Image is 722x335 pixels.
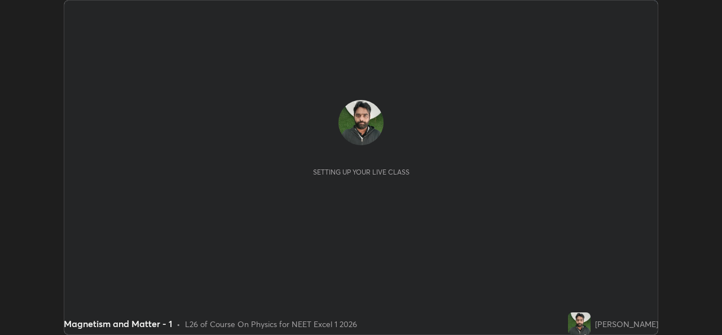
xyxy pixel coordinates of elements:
div: Setting up your live class [313,168,410,176]
div: L26 of Course On Physics for NEET Excel 1 2026 [185,318,357,330]
img: f126b9e1133842c0a7d50631c43ebeec.jpg [568,312,591,335]
div: • [177,318,180,330]
div: [PERSON_NAME] [595,318,658,330]
img: f126b9e1133842c0a7d50631c43ebeec.jpg [338,100,384,145]
div: Magnetism and Matter - 1 [64,317,172,330]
